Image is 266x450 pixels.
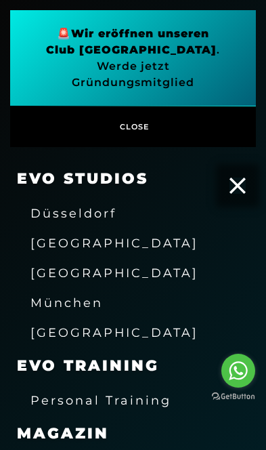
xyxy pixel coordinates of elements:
[10,106,256,147] button: CLOSE
[30,205,116,221] a: Düsseldorf
[30,206,116,220] span: Düsseldorf
[221,354,255,388] a: Go to whatsapp
[212,392,255,400] a: Go to GetButton.io website
[17,169,148,188] a: EVO Studios
[116,121,150,133] span: CLOSE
